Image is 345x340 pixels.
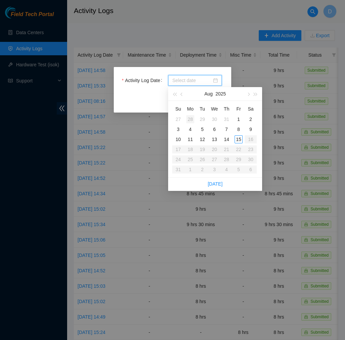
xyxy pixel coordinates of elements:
[223,115,231,123] div: 31
[208,114,220,124] td: 2025-07-30
[174,125,182,133] div: 3
[223,135,231,143] div: 14
[233,114,245,124] td: 2025-08-01
[172,124,184,134] td: 2025-08-03
[210,125,218,133] div: 6
[198,125,206,133] div: 5
[235,115,243,123] div: 1
[204,87,213,100] button: Aug
[186,135,194,143] div: 11
[172,104,184,114] th: Su
[184,114,196,124] td: 2025-07-28
[245,124,257,134] td: 2025-08-09
[196,134,208,144] td: 2025-08-12
[172,134,184,144] td: 2025-08-10
[233,124,245,134] td: 2025-08-08
[223,125,231,133] div: 7
[233,134,245,144] td: 2025-08-15
[184,134,196,144] td: 2025-08-11
[198,115,206,123] div: 29
[210,115,218,123] div: 30
[196,114,208,124] td: 2025-07-29
[247,125,255,133] div: 9
[220,124,233,134] td: 2025-08-07
[215,87,226,100] button: 2025
[247,115,255,123] div: 2
[220,114,233,124] td: 2025-07-31
[174,135,182,143] div: 10
[198,135,206,143] div: 12
[208,124,220,134] td: 2025-08-06
[220,104,233,114] th: Th
[208,104,220,114] th: We
[184,124,196,134] td: 2025-08-04
[172,77,212,84] input: Activity Log Date
[208,134,220,144] td: 2025-08-13
[208,181,223,187] a: [DATE]
[184,104,196,114] th: Mo
[220,134,233,144] td: 2025-08-14
[196,124,208,134] td: 2025-08-05
[186,125,194,133] div: 4
[245,114,257,124] td: 2025-08-02
[210,135,218,143] div: 13
[235,135,243,143] div: 15
[245,104,257,114] th: Sa
[122,75,165,86] label: Activity Log Date
[196,104,208,114] th: Tu
[186,115,194,123] div: 28
[233,104,245,114] th: Fr
[172,114,184,124] td: 2025-07-27
[235,125,243,133] div: 8
[174,115,182,123] div: 27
